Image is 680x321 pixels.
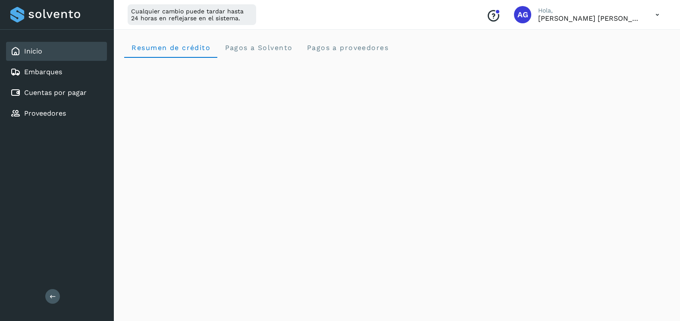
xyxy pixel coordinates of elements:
[24,88,87,97] a: Cuentas por pagar
[128,4,256,25] div: Cualquier cambio puede tardar hasta 24 horas en reflejarse en el sistema.
[6,63,107,82] div: Embarques
[24,47,42,55] a: Inicio
[6,42,107,61] div: Inicio
[538,14,642,22] p: Abigail Gonzalez Leon
[6,83,107,102] div: Cuentas por pagar
[224,44,292,52] span: Pagos a Solvento
[538,7,642,14] p: Hola,
[24,109,66,117] a: Proveedores
[6,104,107,123] div: Proveedores
[131,44,210,52] span: Resumen de crédito
[306,44,389,52] span: Pagos a proveedores
[24,68,62,76] a: Embarques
